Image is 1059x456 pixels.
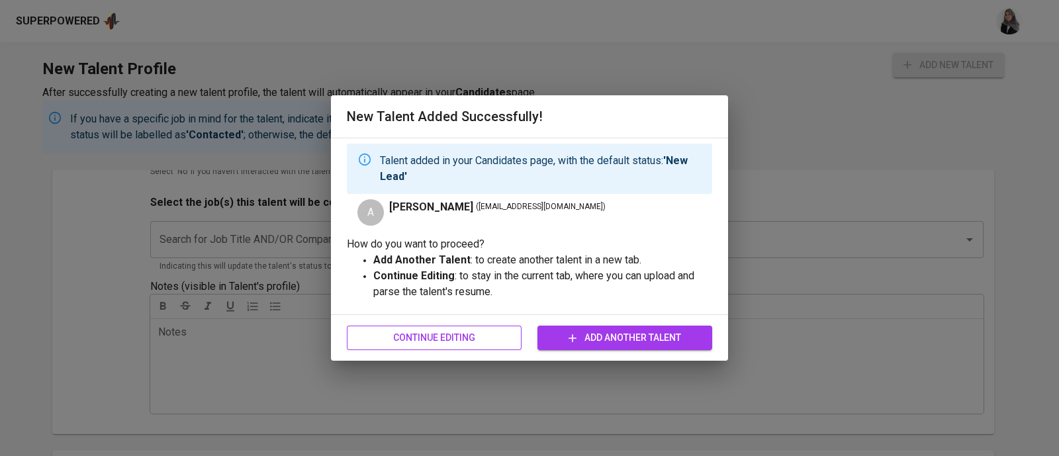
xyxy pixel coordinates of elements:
[347,106,712,127] h6: New Talent Added Successfully!
[373,269,455,282] strong: Continue Editing
[373,253,471,266] strong: Add Another Talent
[548,330,702,346] span: Add Another Talent
[389,199,473,215] span: [PERSON_NAME]
[476,201,606,214] span: ( [EMAIL_ADDRESS][DOMAIN_NAME] )
[357,330,511,346] span: Continue Editing
[373,268,712,300] p: : to stay in the current tab, where you can upload and parse the talent's resume.
[373,252,712,268] p: : to create another talent in a new tab.
[357,199,384,226] div: A
[380,153,702,185] p: Talent added in your Candidates page, with the default status:
[537,326,712,350] button: Add Another Talent
[347,236,712,252] p: How do you want to proceed?
[347,326,522,350] button: Continue Editing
